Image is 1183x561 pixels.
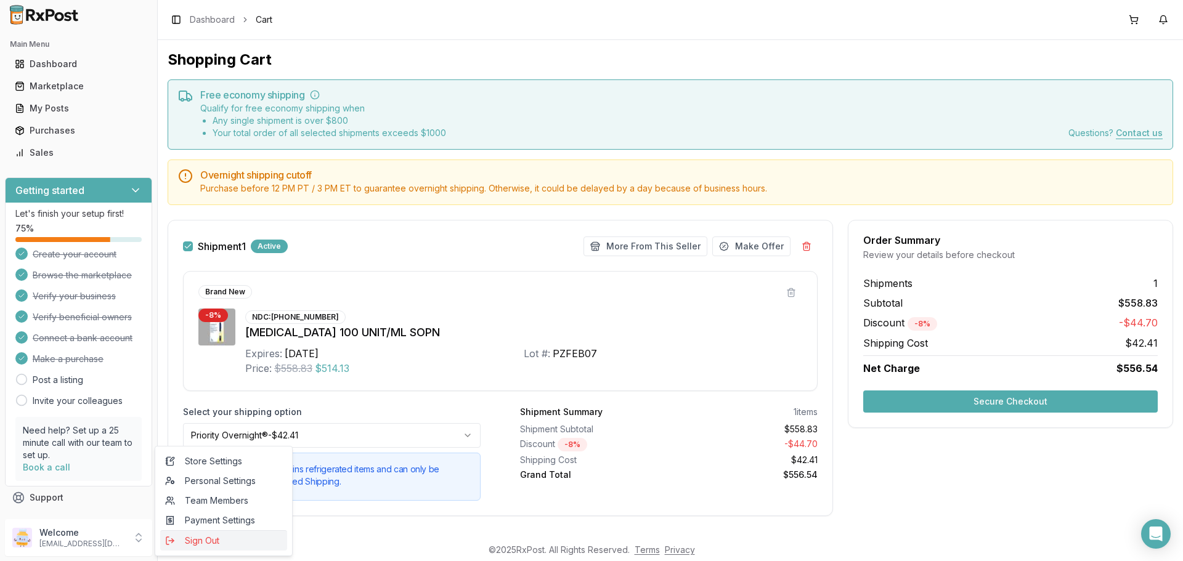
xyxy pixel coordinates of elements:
[33,395,123,407] a: Invite your colleagues
[160,471,287,491] a: Personal Settings
[863,296,903,310] span: Subtotal
[794,406,818,418] div: 1 items
[39,539,125,549] p: [EMAIL_ADDRESS][DOMAIN_NAME]
[23,424,134,461] p: Need help? Set up a 25 minute call with our team to set up.
[10,97,147,119] a: My Posts
[5,486,152,509] button: Support
[10,75,147,97] a: Marketplace
[160,530,287,551] button: Sign Out
[198,309,235,345] img: Fiasp FlexTouch 100 UNIT/ML SOPN
[5,54,152,74] button: Dashboard
[165,514,282,527] span: Payment Settings
[251,240,288,253] div: Active
[863,317,937,329] span: Discount
[274,361,312,376] span: $558.83
[553,346,597,361] div: PZFEB07
[10,142,147,164] a: Sales
[674,469,818,481] div: $556.54
[520,454,664,466] div: Shipping Cost
[168,50,1173,70] h1: Shopping Cart
[12,528,32,547] img: User avatar
[198,309,228,322] div: - 8 %
[1116,361,1158,376] span: $556.54
[200,102,446,139] div: Qualify for free economy shipping when
[160,451,287,471] a: Store Settings
[674,423,818,435] div: $558.83
[198,241,246,251] span: Shipment 1
[165,475,282,487] span: Personal Settings
[5,76,152,96] button: Marketplace
[520,423,664,435] div: Shipment Subtotal
[15,208,142,220] p: Let's finish your setup first!
[1153,276,1158,291] span: 1
[863,249,1158,261] div: Review your details before checkout
[15,102,142,115] div: My Posts
[33,311,132,323] span: Verify beneficial owners
[183,406,481,418] label: Select your shipping option
[33,269,132,281] span: Browse the marketplace
[15,80,142,92] div: Marketplace
[213,115,446,127] li: Any single shipment is over $ 800
[200,182,1163,195] div: Purchase before 12 PM PT / 3 PM ET to guarantee overnight shipping. Otherwise, it could be delaye...
[15,147,142,159] div: Sales
[165,535,282,547] span: Sign Out
[39,527,125,539] p: Welcome
[1141,519,1171,549] div: Open Intercom Messenger
[256,14,272,26] span: Cart
[712,236,791,256] button: Make Offer
[33,248,116,260] span: Create your account
[863,362,920,374] span: Net Charge
[1125,336,1158,350] span: $42.41
[558,438,587,451] div: - 8 %
[5,509,152,531] button: Feedback
[520,406,603,418] div: Shipment Summary
[863,336,928,350] span: Shipping Cost
[315,361,349,376] span: $514.13
[1119,315,1158,331] span: -$44.70
[190,14,235,26] a: Dashboard
[1068,127,1163,139] div: Questions?
[524,346,550,361] div: Lot #:
[908,317,937,331] div: - 8 %
[863,276,913,291] span: Shipments
[285,346,319,361] div: [DATE]
[165,494,282,507] span: Team Members
[5,99,152,118] button: My Posts
[33,374,83,386] a: Post a listing
[245,324,802,341] div: [MEDICAL_DATA] 100 UNIT/ML SOPN
[198,285,252,299] div: Brand New
[245,346,282,361] div: Expires:
[245,361,272,376] div: Price:
[520,438,664,451] div: Discount
[583,236,707,256] button: More From This Seller
[5,5,84,25] img: RxPost Logo
[15,124,142,137] div: Purchases
[15,58,142,70] div: Dashboard
[674,454,818,466] div: $42.41
[10,39,147,49] h2: Main Menu
[190,14,272,26] nav: breadcrumb
[33,353,104,365] span: Make a purchase
[665,544,695,555] a: Privacy
[520,469,664,481] div: Grand Total
[863,390,1158,413] button: Secure Checkout
[160,491,287,511] a: Team Members
[15,222,34,235] span: 75 %
[245,310,346,324] div: NDC: [PHONE_NUMBER]
[30,514,71,526] span: Feedback
[165,455,282,467] span: Store Settings
[5,143,152,163] button: Sales
[200,170,1163,180] h5: Overnight shipping cutoff
[200,90,1163,100] h5: Free economy shipping
[5,121,152,140] button: Purchases
[160,511,287,530] a: Payment Settings
[635,544,660,555] a: Terms
[213,127,446,139] li: Your total order of all selected shipments exceeds $ 1000
[1118,296,1158,310] span: $558.83
[216,463,470,488] h5: This shipment contains refrigerated items and can only be shipped via Expedited Shipping.
[10,119,147,142] a: Purchases
[674,438,818,451] div: - $44.70
[15,183,84,198] h3: Getting started
[10,53,147,75] a: Dashboard
[23,462,70,472] a: Book a call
